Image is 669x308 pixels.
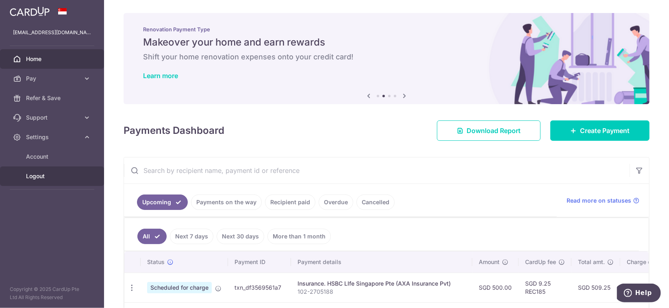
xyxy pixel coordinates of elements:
[472,273,519,302] td: SGD 500.00
[26,74,80,83] span: Pay
[356,194,395,210] a: Cancelled
[170,229,213,244] a: Next 7 days
[10,7,50,16] img: CardUp
[26,94,80,102] span: Refer & Save
[124,123,224,138] h4: Payments Dashboard
[124,13,649,104] img: Renovation banner
[143,26,630,33] p: Renovation Payment Type
[479,258,500,266] span: Amount
[13,28,91,37] p: [EMAIL_ADDRESS][DOMAIN_NAME]
[627,258,660,266] span: Charge date
[217,229,264,244] a: Next 30 days
[137,229,167,244] a: All
[298,280,466,288] div: Insurance. HSBC LIfe Singapore Pte (AXA Insurance Pvt)
[571,273,620,302] td: SGD 509.25
[265,194,315,210] a: Recipient paid
[26,153,80,161] span: Account
[437,120,541,141] a: Download Report
[319,194,353,210] a: Overdue
[137,194,188,210] a: Upcoming
[147,258,165,266] span: Status
[525,258,556,266] span: CardUp fee
[578,258,605,266] span: Total amt.
[617,284,661,304] iframe: Opens a widget where you can find more information
[580,126,630,135] span: Create Payment
[550,120,649,141] a: Create Payment
[26,55,80,63] span: Home
[228,273,291,302] td: txn_df3569561a7
[143,52,630,62] h6: Shift your home renovation expenses onto your credit card!
[26,114,80,122] span: Support
[143,36,630,49] h5: Makeover your home and earn rewards
[26,172,80,180] span: Logout
[298,288,466,296] p: 102-2705188
[467,126,521,135] span: Download Report
[228,251,291,273] th: Payment ID
[567,197,631,205] span: Read more on statuses
[267,229,331,244] a: More than 1 month
[147,282,212,293] span: Scheduled for charge
[143,72,178,80] a: Learn more
[567,197,639,205] a: Read more on statuses
[291,251,472,273] th: Payment details
[26,133,80,141] span: Settings
[191,194,262,210] a: Payments on the way
[124,157,630,183] input: Search by recipient name, payment id or reference
[519,273,571,302] td: SGD 9.25 REC185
